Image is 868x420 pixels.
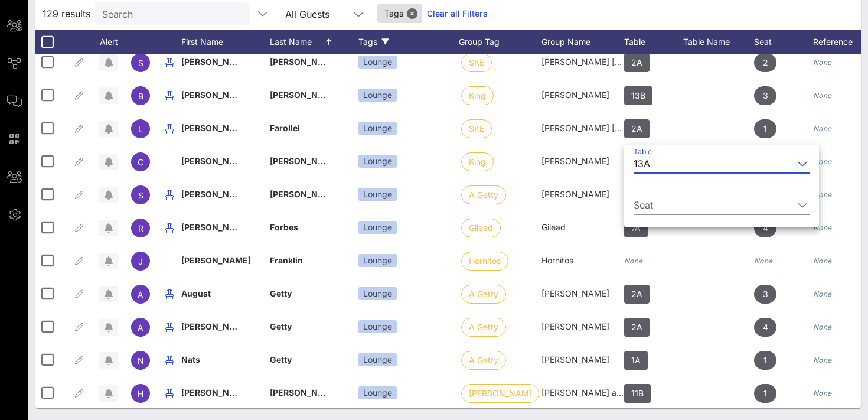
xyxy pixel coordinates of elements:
span: Getty [270,321,292,331]
span: [PERSON_NAME] [181,321,251,331]
span: B [138,91,143,101]
span: SKE [469,54,484,71]
span: Hornitos [541,255,573,265]
i: None [813,58,832,67]
span: [PERSON_NAME] [181,189,251,199]
span: A [138,323,143,333]
span: King [469,87,486,105]
span: A Getty [469,351,498,369]
span: N [138,356,144,366]
span: 2 [763,53,768,72]
span: [PERSON_NAME] [541,354,609,364]
label: Table [634,147,652,156]
span: [PERSON_NAME] [270,90,340,100]
i: None [813,157,832,166]
div: Lounge [358,56,397,69]
span: 3 [763,285,768,304]
div: Lounge [358,122,397,135]
span: S [138,190,143,200]
span: 129 results [43,6,90,21]
i: None [624,256,643,265]
i: None [813,190,832,199]
span: [PERSON_NAME] [469,385,531,402]
span: A Getty [469,318,498,336]
div: Seat [634,196,810,214]
div: Table Name [683,30,754,54]
div: Lounge [358,386,397,399]
div: First Name [181,30,270,54]
span: 1 [763,384,767,403]
div: Group Tag [459,30,541,54]
div: Lounge [358,254,397,267]
div: Lounge [358,221,397,234]
span: [PERSON_NAME] [541,156,609,166]
div: All Guests [285,9,329,19]
span: [PERSON_NAME] [181,255,251,265]
div: Last Name [270,30,358,54]
div: Lounge [358,188,397,201]
span: [PERSON_NAME] [270,388,340,398]
span: [PERSON_NAME] [541,288,609,298]
span: [PERSON_NAME] and [PERSON_NAME] [541,388,697,398]
span: 2A [631,318,642,337]
button: Close [407,8,417,19]
span: [PERSON_NAME] [PERSON_NAME] [541,57,680,67]
span: 4 [763,318,768,337]
span: S [138,58,143,68]
span: King [469,153,486,171]
div: Group Name [541,30,624,54]
span: H [138,389,143,399]
div: Lounge [358,287,397,300]
span: 13B [631,86,645,105]
a: Clear all Filters [427,7,488,20]
i: None [813,289,832,298]
span: Tags [384,4,415,23]
span: 2A [631,285,642,304]
span: [PERSON_NAME] [270,189,340,199]
span: [PERSON_NAME] [181,123,251,133]
span: Farollei [270,123,300,133]
span: Getty [270,288,292,298]
span: SKE [469,120,484,138]
span: [PERSON_NAME] [541,321,609,331]
span: [PERSON_NAME] [270,57,340,67]
div: Table13A [634,154,810,173]
span: A Getty [469,285,498,303]
span: [PERSON_NAME] [270,156,340,166]
span: Franklin [270,255,303,265]
span: Hornitos [469,252,501,270]
span: A Getty [469,186,498,204]
i: None [813,124,832,133]
div: Lounge [358,320,397,333]
div: 13A [634,158,650,169]
span: Getty [270,354,292,364]
div: Lounge [358,353,397,366]
span: 7A [631,219,641,237]
div: Tags [358,30,459,54]
div: Alert [94,30,123,54]
span: [PERSON_NAME] [181,388,251,398]
span: L [138,124,143,134]
span: 4 [763,219,768,237]
span: 11B [631,384,644,403]
span: J [138,256,143,266]
i: None [754,256,773,265]
span: [PERSON_NAME] [541,189,609,199]
span: 3 [763,86,768,105]
i: None [813,356,832,364]
i: None [813,223,832,232]
span: Forbes [270,222,298,232]
div: Table [624,30,683,54]
span: 1 [763,351,767,370]
div: Lounge [358,155,397,168]
span: 1 [763,119,767,138]
span: [PERSON_NAME] [541,90,609,100]
div: Seat [754,30,813,54]
span: Nats [181,354,200,364]
i: None [813,256,832,265]
span: [PERSON_NAME] [PERSON_NAME] [181,57,322,67]
i: None [813,389,832,398]
span: 2A [631,53,642,72]
div: Lounge [358,89,397,102]
span: Gilead [541,222,566,232]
